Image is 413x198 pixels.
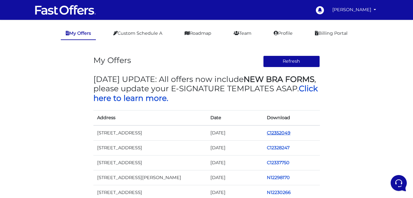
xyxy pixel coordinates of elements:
[61,27,96,40] a: My Offers
[310,27,352,39] a: Billing Portal
[207,155,263,170] td: [DATE]
[15,72,22,79] img: dark
[53,150,71,155] p: Messages
[43,141,81,155] button: Messages
[229,27,256,39] a: Team
[14,125,101,132] input: Search for an Article...
[7,66,117,85] a: Fast OffersYou:My fast offer wont generate so I am unabe to use the service [DATE] and have to dr...
[10,87,114,100] button: Start a Conversation
[389,174,408,192] iframe: Customerly Messenger Launcher
[267,160,290,165] a: C12337750
[100,35,114,40] a: See all
[207,140,263,155] td: [DATE]
[263,56,320,67] button: Refresh
[244,74,314,84] strong: NEW BRA FORMS
[19,150,29,155] p: Home
[180,27,216,39] a: Roadmap
[5,5,104,25] h2: Hello [PERSON_NAME] 👋
[93,170,207,185] td: [STREET_ADDRESS][PERSON_NAME]
[10,35,50,40] span: Your Conversations
[5,141,43,155] button: Home
[207,110,263,125] th: Date
[10,45,22,58] img: dark
[26,76,98,82] p: You: My fast offer wont generate so I am unabe to use the service [DATE] and have to draft the of...
[207,170,263,185] td: [DATE]
[93,56,131,65] h3: My Offers
[102,45,114,50] p: [DATE]
[26,45,98,51] span: Fast Offers Support
[207,125,263,141] td: [DATE]
[26,52,98,58] p: You: ok its working
[81,141,119,155] button: Help
[93,110,207,125] th: Address
[267,130,290,136] a: C12352049
[93,84,318,102] a: Click here to learn more.
[10,112,42,117] span: Find an Answer
[263,110,320,125] th: Download
[267,175,290,180] a: N12298170
[77,112,114,117] a: Open Help Center
[93,140,207,155] td: [STREET_ADDRESS]
[45,91,87,96] span: Start a Conversation
[7,42,117,61] a: Fast Offers SupportYou:ok its working[DATE]
[93,74,320,103] h3: [DATE] UPDATE: All offers now include , please update your E-SIGNATURE TEMPLATES ASAP.
[93,125,207,141] td: [STREET_ADDRESS]
[26,69,98,75] span: Fast Offers
[96,150,104,155] p: Help
[93,155,207,170] td: [STREET_ADDRESS]
[267,190,291,195] a: N12230266
[330,4,379,16] a: [PERSON_NAME]
[102,69,114,74] p: [DATE]
[267,145,290,151] a: C12328247
[269,27,298,39] a: Profile
[108,27,167,39] a: Custom Schedule A
[10,72,18,79] img: dark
